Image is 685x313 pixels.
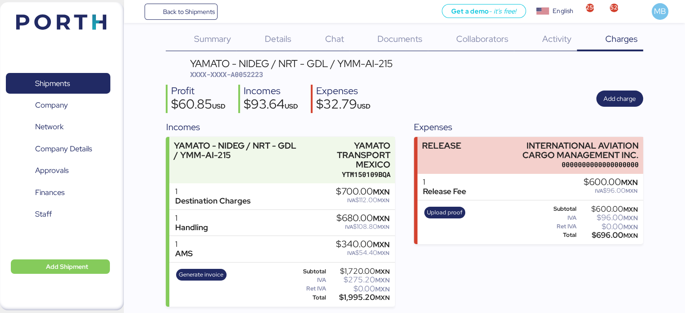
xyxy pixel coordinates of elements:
[578,206,638,213] div: $600.00
[414,120,643,134] div: Expenses
[623,223,638,231] span: MXN
[176,269,227,281] button: Generate invoice
[584,177,638,187] div: $600.00
[423,187,466,196] div: Release Fee
[145,4,218,20] a: Back to Shipments
[540,215,576,221] div: IVA
[508,141,639,160] div: INTERNATIONAL AVIATION CARGO MANAGEMENT INC.
[175,213,208,223] div: 1
[336,213,390,223] div: $680.00
[35,208,52,221] span: Staff
[623,214,638,222] span: MXN
[336,240,390,249] div: $340.00
[175,196,250,206] div: Destination Charges
[166,120,395,134] div: Incomes
[292,286,327,292] div: Ret IVA
[190,70,263,79] span: XXXX-XXXX-A0052223
[35,186,64,199] span: Finances
[424,207,466,218] button: Upload proof
[373,240,390,249] span: MXN
[540,223,576,230] div: Ret IVA
[542,33,572,45] span: Activity
[129,4,145,19] button: Menu
[377,249,390,257] span: MXN
[336,249,390,256] div: $54.40
[357,102,371,110] span: USD
[6,204,110,225] a: Staff
[578,232,638,239] div: $696.00
[347,249,355,257] span: IVA
[303,141,390,169] div: YAMATO TRANSPORT MEXICO
[35,120,64,133] span: Network
[336,197,390,204] div: $112.00
[6,73,110,94] a: Shipments
[6,117,110,137] a: Network
[553,6,573,16] div: English
[316,85,371,98] div: Expenses
[11,259,110,274] button: Add Shipment
[375,294,390,302] span: MXN
[174,141,298,160] div: YAMATO - NIDEG / NRT - GDL / YMM-AI-215
[347,197,355,204] span: IVA
[540,206,576,212] div: Subtotal
[377,33,422,45] span: Documents
[175,249,192,259] div: AMS
[163,6,214,17] span: Back to Shipments
[175,240,192,249] div: 1
[244,85,298,98] div: Incomes
[190,59,393,68] div: YAMATO - NIDEG / NRT - GDL / YMM-AI-215
[336,223,390,230] div: $108.80
[605,33,637,45] span: Charges
[328,268,390,275] div: $1,720.00
[603,93,636,104] span: Add charge
[377,223,390,231] span: MXN
[6,95,110,116] a: Company
[328,286,390,292] div: $0.00
[621,177,638,187] span: MXN
[175,187,250,196] div: 1
[6,139,110,159] a: Company Details
[325,33,344,45] span: Chat
[6,182,110,203] a: Finances
[375,276,390,284] span: MXN
[540,232,576,238] div: Total
[422,141,461,150] div: RELEASE
[595,187,603,195] span: IVA
[377,197,390,204] span: MXN
[623,231,638,240] span: MXN
[46,261,88,272] span: Add Shipment
[596,91,643,107] button: Add charge
[212,102,226,110] span: USD
[265,33,291,45] span: Details
[179,270,223,280] span: Generate invoice
[373,213,390,223] span: MXN
[345,223,353,231] span: IVA
[456,33,508,45] span: Collaborators
[626,187,638,195] span: MXN
[303,170,390,179] div: YTM150109BQA
[244,98,298,113] div: $93.64
[292,277,327,283] div: IVA
[292,268,327,275] div: Subtotal
[328,294,390,301] div: $1,995.20
[373,187,390,197] span: MXN
[578,214,638,221] div: $96.00
[175,223,208,232] div: Handling
[35,77,70,90] span: Shipments
[375,285,390,293] span: MXN
[285,102,298,110] span: USD
[35,99,68,112] span: Company
[194,33,231,45] span: Summary
[328,277,390,283] div: $275.20
[171,98,226,113] div: $60.85
[292,295,327,301] div: Total
[578,223,638,230] div: $0.00
[316,98,371,113] div: $32.79
[375,268,390,276] span: MXN
[623,205,638,213] span: MXN
[584,187,638,194] div: $96.00
[654,5,666,17] span: MB
[336,187,390,197] div: $700.00
[427,208,463,218] span: Upload proof
[171,85,226,98] div: Profit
